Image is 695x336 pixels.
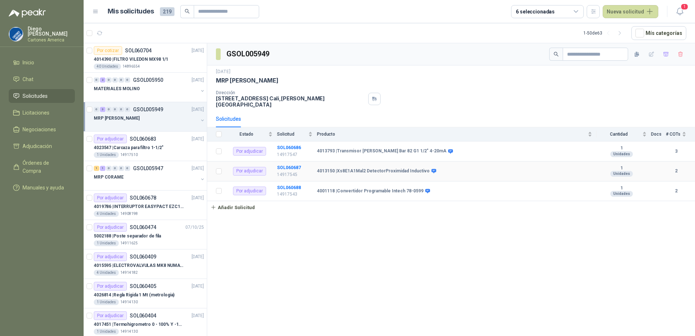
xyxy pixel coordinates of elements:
p: [DATE] [192,283,204,290]
div: 0 [106,166,112,171]
p: 14917510 [120,152,138,158]
p: Dirección [216,90,365,95]
span: # COTs [666,132,680,137]
p: 14896554 [122,64,140,69]
div: 0 [118,107,124,112]
span: Licitaciones [23,109,49,117]
p: SOL060678 [130,195,156,200]
a: Licitaciones [9,106,75,120]
div: 6 seleccionadas [516,8,555,16]
p: GSOL005947 [133,166,163,171]
p: [DATE] [192,77,204,84]
span: 1 [680,3,688,10]
p: SOL060474 [130,225,156,230]
p: 14914182 [120,270,138,276]
a: Órdenes de Compra [9,156,75,178]
span: Inicio [23,59,34,67]
div: Unidades [610,151,633,157]
p: [DATE] [216,68,230,75]
div: Por adjudicar [94,193,127,202]
h3: GSOL005949 [226,48,270,60]
button: Nueva solicitud [603,5,658,18]
p: 14917547 [277,151,313,158]
a: Por adjudicarSOL060678[DATE] 4019786 |INTERRUPTOR EASYPACT EZC100N3040C 40AMP 25K SCHNEIDER4 Unid... [84,191,207,220]
p: 14917543 [277,191,313,198]
p: [DATE] [192,195,204,201]
span: Solicitudes [23,92,48,100]
p: MRP CORAME [94,174,124,181]
p: SOL060405 [130,284,156,289]
p: 14908198 [120,211,138,217]
p: 4014390 | FILTRO VILEDON MX98 1/1 [94,56,168,63]
div: Por cotizar [94,46,122,55]
div: Por adjudicar [94,223,127,232]
b: 4013150 | Xs8E1A1Mal2 DetectorProximidad Inductivo [317,168,430,174]
p: 07/10/25 [185,224,204,231]
p: 4026814 | Regla Rigida 1 Mt (metrologia) [94,292,174,299]
a: Negociaciones [9,123,75,136]
p: [DATE] [192,47,204,54]
th: Producto [317,127,596,141]
div: 0 [106,77,112,83]
div: Por adjudicar [94,282,127,291]
b: 2 [666,168,686,175]
button: 1 [673,5,686,18]
span: Chat [23,75,33,83]
p: Diego [PERSON_NAME] [28,26,75,36]
div: 40 Unidades [94,64,121,69]
div: 3 [100,107,105,112]
div: 1 Unidades [94,240,119,246]
b: 3 [666,148,686,155]
h1: Mis solicitudes [108,6,154,17]
th: Cantidad [596,127,651,141]
a: Por adjudicarSOL060683[DATE] 4023547 |Carcaza para filtro 1-1/2"1 Unidades14917510 [84,132,207,161]
span: 219 [160,7,174,16]
div: 0 [112,166,118,171]
a: Por adjudicarSOL060409[DATE] 4015595 |ELECTROVALVULAS MK8 NUMATICS4 Unidades14914182 [84,249,207,279]
p: MATERIALES MOLINO [94,85,140,92]
b: 4001118 | Convertidor Programable Intech 78-0599 [317,188,423,194]
span: search [554,52,559,57]
span: Negociaciones [23,125,56,133]
a: SOL060686 [277,145,301,150]
p: [STREET_ADDRESS] Cali , [PERSON_NAME][GEOGRAPHIC_DATA] [216,95,365,108]
p: Cartones America [28,38,75,42]
p: 4015595 | ELECTROVALVULAS MK8 NUMATICS [94,262,184,269]
th: Docs [651,127,666,141]
div: 1 Unidades [94,152,119,158]
div: 0 [118,166,124,171]
b: 4013793 | Transmisor [PERSON_NAME] Bar 82 G1 1/2" 4-20mA [317,148,446,154]
p: SOL060404 [130,313,156,318]
div: Por adjudicar [94,252,127,261]
p: [DATE] [192,136,204,143]
span: Órdenes de Compra [23,159,68,175]
div: Por adjudicar [233,147,266,156]
div: 0 [125,166,130,171]
div: Unidades [610,191,633,197]
th: Estado [226,127,277,141]
a: Por cotizarSOL060704[DATE] 4014390 |FILTRO VILEDON MX98 1/140 Unidades14896554 [84,43,207,73]
div: 1 Unidades [94,329,119,335]
div: 1 [94,166,99,171]
button: Añadir Solicitud [207,201,258,213]
p: GSOL005950 [133,77,163,83]
b: 1 [596,145,647,151]
div: 0 [112,77,118,83]
span: Producto [317,132,586,137]
p: SOL060409 [130,254,156,259]
a: SOL060688 [277,185,301,190]
a: Chat [9,72,75,86]
div: Por adjudicar [233,167,266,176]
a: 0 3 0 0 0 0 GSOL005949[DATE] MRP [PERSON_NAME] [94,105,205,128]
a: SOL060687 [277,165,301,170]
div: Por adjudicar [233,187,266,195]
a: Inicio [9,56,75,69]
b: 1 [596,165,647,171]
p: 14914130 [120,329,138,335]
p: [DATE] [192,253,204,260]
a: Por adjudicarSOL060405[DATE] 4026814 |Regla Rigida 1 Mt (metrologia)1 Unidades14914130 [84,279,207,308]
button: Mís categorías [631,26,686,40]
div: Por adjudicar [94,135,127,143]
